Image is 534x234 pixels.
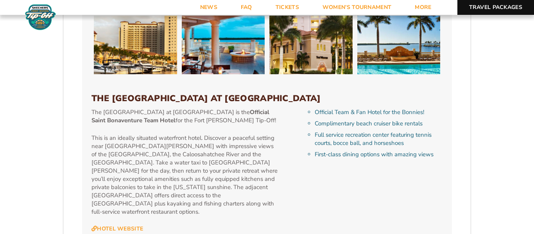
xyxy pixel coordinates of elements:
[23,4,57,30] img: Fort Myers Tip-Off
[91,225,143,232] a: Hotel Website
[315,108,443,116] li: Official Team & Fan Hotel for the Bonnies!
[182,16,265,74] img: The Westin Cape Coral Resort at Marina Village (BEACH 2025)
[357,16,441,74] img: The Westin Cape Coral Resort at Marina Village (BEACH 2025)
[91,93,443,104] h3: The [GEOGRAPHIC_DATA] at [GEOGRAPHIC_DATA]
[91,108,269,124] strong: Official Saint Bonaventure Team Hotel
[315,120,443,128] li: Complimentary beach cruiser bike rentals
[269,16,353,74] img: The Westin Cape Coral Resort at Marina Village (BEACH 2025)
[91,108,279,125] p: The [GEOGRAPHIC_DATA] at [GEOGRAPHIC_DATA] is the for the Fort [PERSON_NAME] Tip-Off!
[315,150,443,159] li: First-class dining options with amazing views
[315,131,443,147] li: Full service recreation center featuring tennis courts, bocce ball, and horseshoes
[94,16,177,74] img: The Westin Cape Coral Resort at Marina Village (BEACH 2025)
[91,134,279,216] p: This is an ideally situated waterfront hotel. Discover a peaceful setting near [GEOGRAPHIC_DATA][...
